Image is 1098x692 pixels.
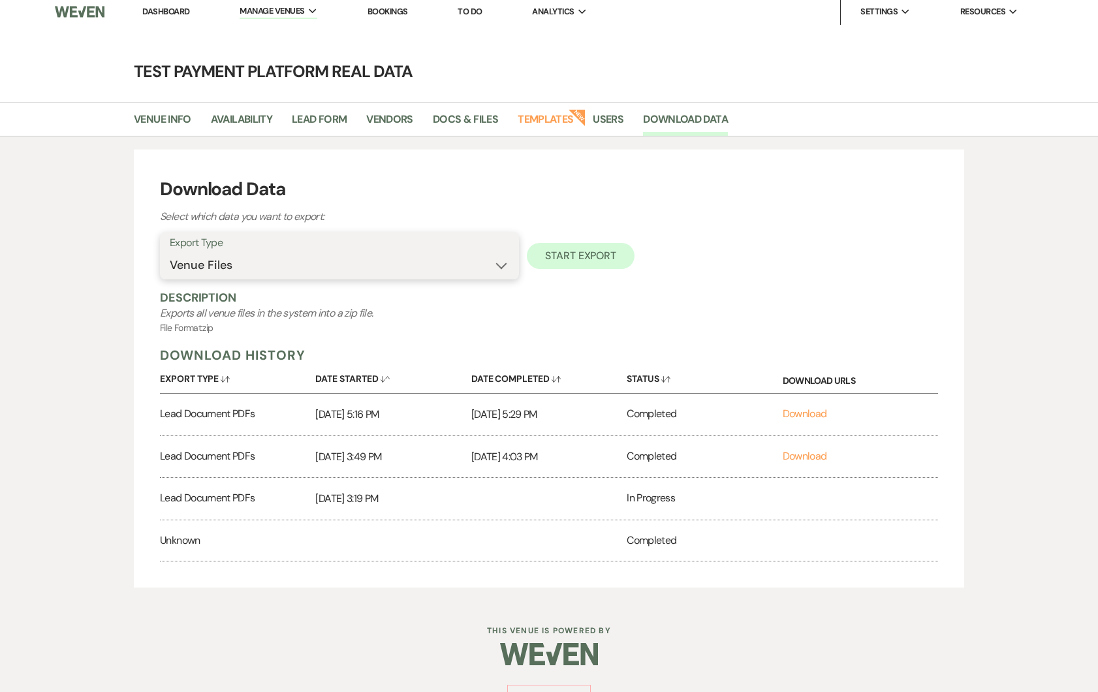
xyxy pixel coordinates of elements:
[458,6,482,17] a: To Do
[315,448,471,465] p: [DATE] 3:49 PM
[471,406,627,423] p: [DATE] 5:29 PM
[160,478,315,520] div: Lead Document PDFs
[527,243,635,269] button: Start Export
[471,448,627,465] p: [DATE] 4:03 PM
[315,490,471,507] p: [DATE] 3:19 PM
[160,520,315,561] div: Unknown
[160,290,938,306] h5: Description
[500,631,598,677] img: Weven Logo
[627,364,782,389] button: Status
[160,394,315,435] div: Lead Document PDFs
[532,5,574,18] span: Analytics
[643,111,728,136] a: Download Data
[160,176,938,203] h3: Download Data
[471,364,627,389] button: Date Completed
[368,6,408,17] a: Bookings
[627,520,782,561] div: Completed
[518,111,573,136] a: Templates
[142,6,189,17] a: Dashboard
[315,364,471,389] button: Date Started
[783,364,938,393] div: Download URLs
[960,5,1005,18] span: Resources
[627,478,782,520] div: In Progress
[569,108,587,126] strong: New
[160,208,617,225] p: Select which data you want to export:
[160,436,315,478] div: Lead Document PDFs
[240,5,304,18] span: Manage Venues
[433,111,498,136] a: Docs & Files
[627,436,782,478] div: Completed
[160,306,938,321] div: Exports all venue files in the system into a zip file.
[783,407,827,420] a: Download
[292,111,347,136] a: Lead Form
[160,364,315,389] button: Export Type
[366,111,413,136] a: Vendors
[315,406,471,423] p: [DATE] 5:16 PM
[211,111,272,136] a: Availability
[160,347,938,364] h5: Download History
[79,60,1019,83] h4: Test Payment Platform Real Data
[860,5,898,18] span: Settings
[783,449,827,463] a: Download
[170,234,509,253] label: Export Type
[627,394,782,435] div: Completed
[593,111,623,136] a: Users
[160,321,938,335] p: File Format: zip
[134,111,191,136] a: Venue Info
